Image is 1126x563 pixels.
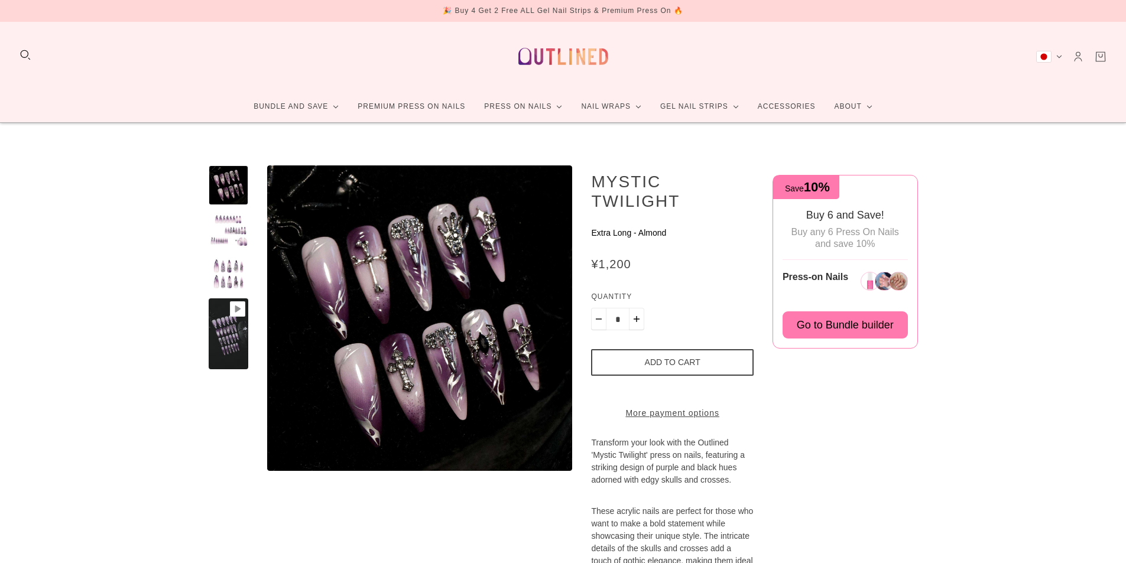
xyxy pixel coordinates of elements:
a: Accessories [748,91,825,122]
a: Press On Nails [475,91,572,122]
span: Save [785,184,830,193]
span: Buy any 6 Press On Nails and save 10% [791,227,899,249]
a: Nail Wraps [572,91,651,122]
p: Extra Long - Almond [591,227,753,239]
button: Add to cart [591,349,753,376]
button: Plus [629,308,644,330]
div: ¥1,200 [591,258,631,271]
button: Minus [591,308,606,330]
span: 10% [804,180,830,194]
button: Japan [1036,51,1062,63]
span: Buy 6 and Save! [806,209,884,221]
a: More payment options [591,407,753,419]
label: Quantity [591,291,753,308]
span: Go to Bundle builder [797,318,894,331]
a: Bundle and Save [244,91,348,122]
a: Outlined [511,31,615,82]
a: About [825,91,881,122]
span: Press-on Nails [783,272,848,282]
h1: Mystic Twilight [591,171,753,211]
modal-trigger: Enlarge product image [267,165,573,471]
a: Premium Press On Nails [348,91,475,122]
button: Search [19,48,32,61]
img: Mystic Twilight [267,165,573,471]
a: Account [1072,50,1085,63]
a: Gel Nail Strips [651,91,748,122]
p: Transform your look with the Outlined 'Mystic Twilight' press on nails, featuring a striking desi... [591,437,753,505]
a: Cart [1094,50,1107,63]
div: 🎉 Buy 4 Get 2 Free ALL Gel Nail Strips & Premium Press On 🔥 [443,5,683,17]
